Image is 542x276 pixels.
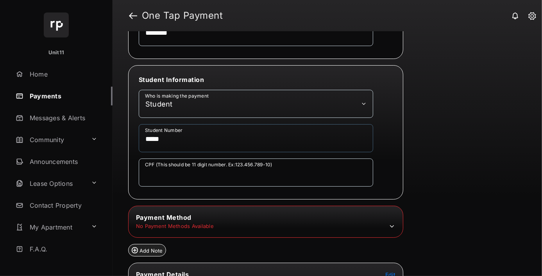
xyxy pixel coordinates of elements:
p: Unit11 [48,49,64,57]
span: Payment Method [136,214,191,221]
a: Payments [13,87,113,105]
a: Messages & Alerts [13,109,113,127]
a: My Apartment [13,218,88,237]
img: svg+xml;base64,PHN2ZyB4bWxucz0iaHR0cDovL3d3dy53My5vcmcvMjAwMC9zdmciIHdpZHRoPSI2NCIgaGVpZ2h0PSI2NC... [44,12,69,37]
strong: One Tap Payment [142,11,223,20]
a: Community [13,130,88,149]
a: Announcements [13,152,113,171]
a: F.A.Q. [13,240,113,258]
a: Home [13,65,113,84]
a: Contact Property [13,196,113,215]
a: Lease Options [13,174,88,193]
button: Add Note [128,244,166,256]
td: No Payment Methods Available [136,223,214,230]
span: Student Information [139,76,204,84]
